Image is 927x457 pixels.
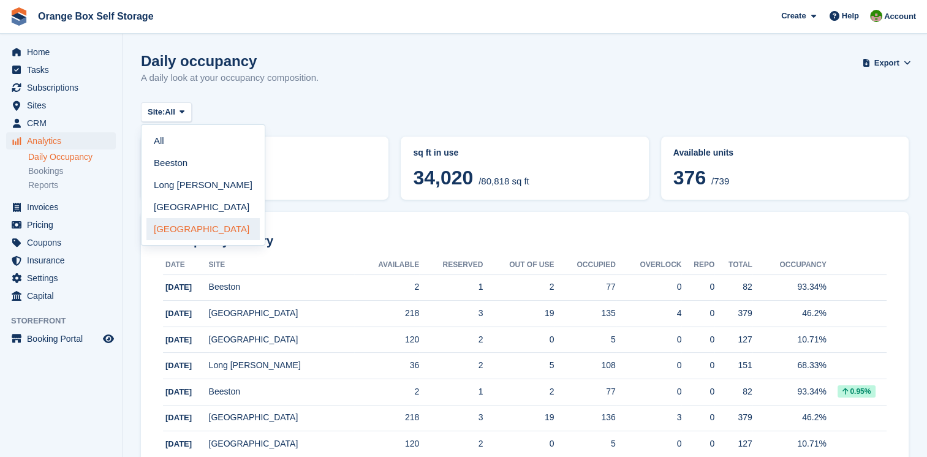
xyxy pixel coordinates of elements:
a: Daily Occupancy [28,151,116,163]
span: /739 [711,176,729,186]
a: menu [6,132,116,149]
th: Occupied [554,255,615,275]
div: 0 [616,281,682,293]
a: menu [6,270,116,287]
a: All [146,130,260,152]
div: 0 [681,281,714,293]
h2: Occupancy history [163,234,887,248]
td: 2 [419,327,483,353]
div: 5 [554,437,615,450]
th: Total [714,255,752,275]
td: 36 [354,353,419,379]
th: Out of Use [483,255,554,275]
div: 0 [616,385,682,398]
img: Eric Smith [870,10,882,22]
span: 34,020 [413,167,473,189]
span: Export [874,57,899,69]
span: Coupons [27,234,100,251]
div: 135 [554,307,615,320]
div: 0 [616,333,682,346]
span: Tasks [27,61,100,78]
td: 68.33% [752,353,827,379]
td: 1 [419,379,483,406]
a: menu [6,252,116,269]
span: [DATE] [165,413,192,422]
span: CRM [27,115,100,132]
abbr: Current breakdown of %{unit} occupied [413,146,636,159]
span: [DATE] [165,387,192,396]
div: 136 [554,411,615,424]
td: Long [PERSON_NAME] [209,353,355,379]
div: 108 [554,359,615,372]
div: 0 [616,437,682,450]
span: Subscriptions [27,79,100,96]
a: menu [6,216,116,233]
span: [DATE] [165,439,192,448]
td: Beeston [209,274,355,301]
td: 10.71% [752,327,827,353]
td: 2 [354,274,419,301]
div: 0 [681,359,714,372]
td: 127 [714,327,752,353]
span: Sites [27,97,100,114]
button: Site: All [141,102,192,123]
a: [GEOGRAPHIC_DATA] [146,218,260,240]
a: menu [6,97,116,114]
td: [GEOGRAPHIC_DATA] [209,405,355,431]
a: menu [6,287,116,304]
abbr: Current percentage of units occupied or overlocked [673,146,896,159]
td: 82 [714,274,752,301]
div: 5 [554,333,615,346]
span: Invoices [27,198,100,216]
a: menu [6,198,116,216]
td: 2 [354,379,419,406]
span: sq ft in use [413,148,458,157]
td: 0 [483,327,554,353]
a: menu [6,43,116,61]
td: 2 [483,379,554,406]
div: 77 [554,385,615,398]
td: 218 [354,301,419,327]
span: All [165,106,175,118]
a: menu [6,115,116,132]
a: menu [6,234,116,251]
td: 93.34% [752,274,827,301]
a: menu [6,79,116,96]
td: 120 [354,327,419,353]
div: 0 [681,437,714,450]
td: 3 [419,301,483,327]
span: Pricing [27,216,100,233]
button: Export [865,53,909,73]
span: Capital [27,287,100,304]
th: Occupancy [752,255,827,275]
a: [GEOGRAPHIC_DATA] [146,196,260,218]
div: 0 [681,385,714,398]
td: 19 [483,301,554,327]
img: stora-icon-8386f47178a22dfd0bd8f6a31ec36ba5ce8667c1dd55bd0f319d3a0aa187defe.svg [10,7,28,26]
p: A daily look at your occupancy composition. [141,71,319,85]
td: 2 [419,353,483,379]
td: 19 [483,405,554,431]
td: 93.34% [752,379,827,406]
td: 2 [483,274,554,301]
td: Beeston [209,379,355,406]
div: 0 [681,307,714,320]
div: 4 [616,307,682,320]
div: 0.95% [838,385,876,398]
span: /80,818 sq ft [479,176,529,186]
div: 0 [616,359,682,372]
span: Create [781,10,806,22]
td: 1 [419,274,483,301]
td: 82 [714,379,752,406]
span: Insurance [27,252,100,269]
a: Preview store [101,331,116,346]
th: Date [163,255,209,275]
span: 376 [673,167,706,189]
td: [GEOGRAPHIC_DATA] [209,301,355,327]
span: Analytics [27,132,100,149]
span: [DATE] [165,335,192,344]
span: Help [842,10,859,22]
div: 3 [616,411,682,424]
th: Site [209,255,355,275]
a: menu [6,61,116,78]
